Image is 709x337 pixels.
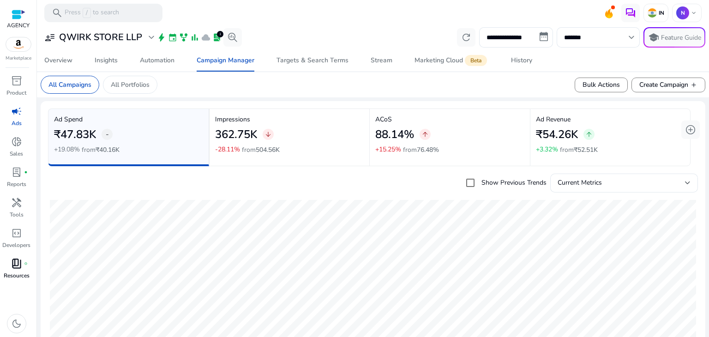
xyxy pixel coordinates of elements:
h2: 88.14% [375,128,414,141]
p: +15.25% [375,146,401,153]
span: / [83,8,91,18]
div: Marketing Cloud [415,57,489,64]
p: Product [6,89,26,97]
span: cloud [201,33,210,42]
span: fiber_manual_record [24,262,28,265]
span: - [106,129,109,140]
span: arrow_downward [264,131,272,138]
span: school [648,32,659,43]
span: lab_profile [212,33,222,42]
span: inventory_2 [11,75,22,86]
button: search_insights [223,28,242,47]
p: +3.32% [536,146,558,153]
span: ₹52.51K [574,145,598,154]
div: Overview [44,57,72,64]
span: code_blocks [11,228,22,239]
span: ₹40.16K [96,145,120,154]
span: add_circle [685,124,696,135]
span: Bulk Actions [583,80,620,90]
span: 504.56K [256,145,280,154]
img: in.svg [648,8,657,18]
p: from [82,145,120,155]
h2: 362.75K [215,128,257,141]
p: Resources [4,271,30,280]
p: All Campaigns [48,80,91,90]
p: Tools [10,211,24,219]
h2: ₹47.83K [54,128,96,141]
span: bolt [157,33,166,42]
p: from [560,145,598,155]
p: from [242,145,280,155]
span: add [690,81,697,89]
p: Press to search [65,8,119,18]
p: Feature Guide [661,33,701,42]
button: refresh [457,28,475,47]
span: handyman [11,197,22,208]
span: fiber_manual_record [24,170,28,174]
span: Current Metrics [558,178,602,187]
span: book_4 [11,258,22,269]
span: 76.48% [417,145,439,154]
div: Stream [371,57,392,64]
button: add_circle [681,120,700,139]
span: search [52,7,63,18]
p: Marketplace [6,55,31,62]
p: Reports [7,180,26,188]
p: -28.11% [215,146,240,153]
span: family_history [179,33,188,42]
span: Beta [465,55,487,66]
button: Create Campaignadd [631,78,705,92]
p: AGENCY [7,21,30,30]
p: from [403,145,439,155]
span: donut_small [11,136,22,147]
span: Create Campaign [639,80,697,90]
span: campaign [11,106,22,117]
div: Insights [95,57,118,64]
span: lab_profile [11,167,22,178]
p: +19.08% [54,146,80,153]
span: keyboard_arrow_down [690,9,697,17]
p: Impressions [215,114,364,124]
span: event [168,33,177,42]
div: 1 [217,31,223,37]
p: Ad Spend [54,114,203,124]
p: ACoS [375,114,524,124]
h3: QWIRK STORE LLP [59,32,142,43]
span: dark_mode [11,318,22,329]
div: Campaign Manager [197,57,254,64]
label: Show Previous Trends [480,178,547,187]
p: Ads [12,119,22,127]
p: Ad Revenue [536,114,685,124]
span: arrow_upward [585,131,593,138]
span: user_attributes [44,32,55,43]
div: Targets & Search Terms [276,57,348,64]
h2: ₹54.26K [536,128,578,141]
div: Automation [140,57,174,64]
p: IN [657,9,664,17]
button: schoolFeature Guide [643,27,705,48]
p: N [676,6,689,19]
span: search_insights [227,32,238,43]
p: All Portfolios [111,80,150,90]
span: bar_chart [190,33,199,42]
p: Developers [2,241,30,249]
span: refresh [461,32,472,43]
span: keyboard_arrow_down [626,32,637,43]
span: expand_more [146,32,157,43]
div: History [511,57,532,64]
p: Sales [10,150,23,158]
button: Bulk Actions [575,78,628,92]
img: amazon.svg [6,37,31,51]
span: arrow_upward [421,131,429,138]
